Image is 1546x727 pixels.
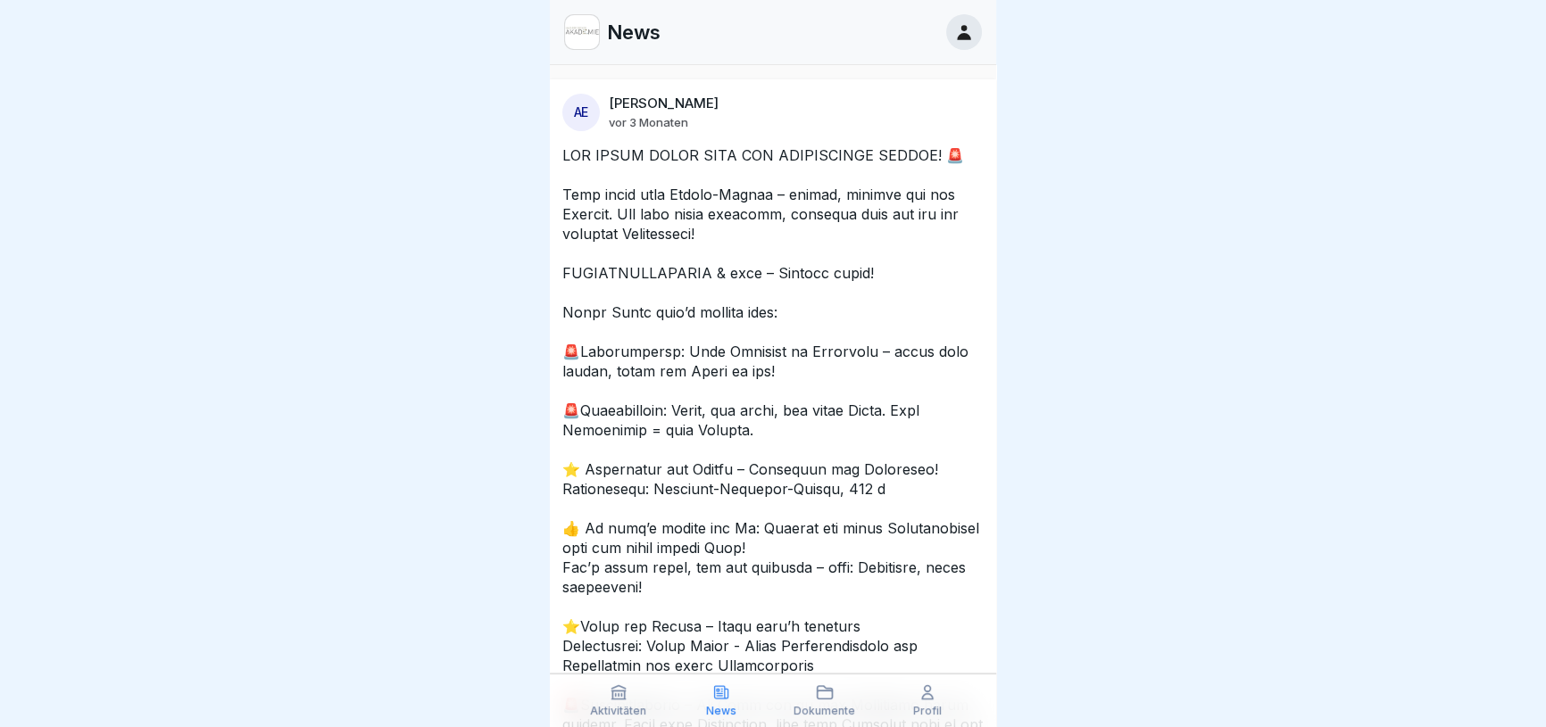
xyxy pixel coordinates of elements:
img: h1uq8udo25ity8yr8xlavs7l.png [565,15,599,49]
div: AE [562,94,600,131]
p: News [607,21,661,44]
p: Dokumente [794,705,855,717]
p: Profil [913,705,942,717]
p: [PERSON_NAME] [609,95,719,112]
p: News [706,705,736,717]
p: Aktivitäten [590,705,646,717]
p: vor 3 Monaten [609,115,688,129]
